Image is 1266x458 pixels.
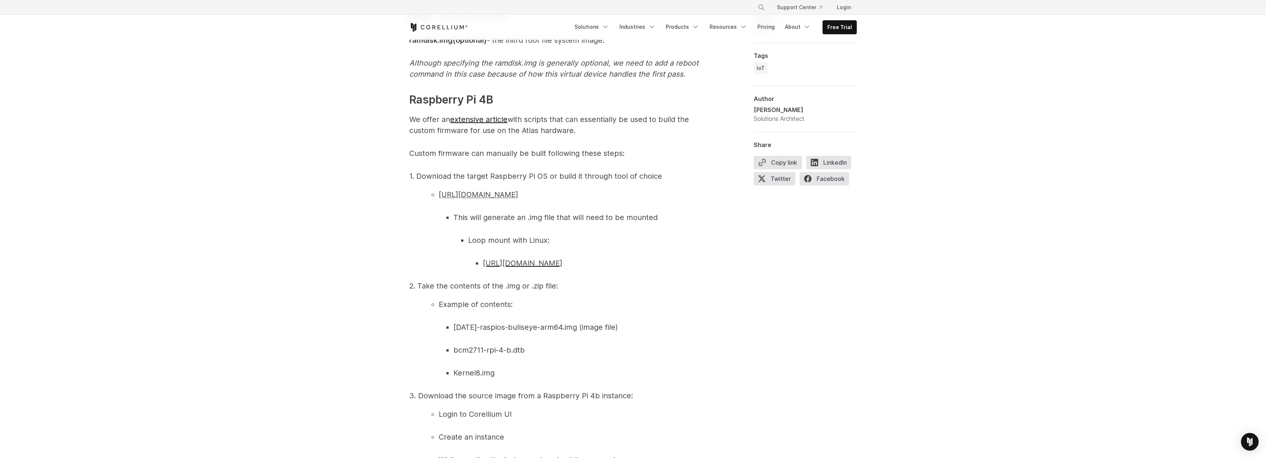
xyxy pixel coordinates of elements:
span: 3. Download the source image from a Raspberry Pi 4b instance: [409,391,633,400]
a: extensive article [450,115,508,124]
span: Facebook [800,172,849,185]
span: (optional) [453,36,487,45]
a: Login [831,1,857,14]
a: Solutions [570,20,613,34]
a: Twitter [754,172,800,188]
span: bcm2711-rpi-4-b.dtb [453,346,525,354]
span: Kernel8.img [453,368,495,377]
a: Facebook [800,172,853,188]
button: Copy link [754,156,802,169]
a: Corellium Home [409,23,468,32]
span: Example of contents: [439,300,513,309]
span: Create an instance [439,433,504,441]
a: Industries [615,20,660,34]
a: [URL][DOMAIN_NAME] [483,259,562,268]
span: Twitter [754,172,795,185]
span: Although specifying the ramdisk.img is generally optional, we need to add a reboot command in thi... [409,59,699,78]
span: Custom firmware can manually be built following these steps: [409,149,625,158]
div: Share [754,141,857,148]
span: IoT [757,64,765,72]
div: Navigation Menu [570,20,857,34]
div: Navigation Menu [749,1,857,14]
a: About [781,20,815,34]
button: Search [755,1,768,14]
a: [URL][DOMAIN_NAME] [439,190,518,199]
span: Login to Corellium UI [439,410,512,419]
div: Tags [754,52,857,59]
span: [DATE]-raspios-bullseye-arm64.img (image file) [453,323,618,332]
a: Free Trial [823,21,856,34]
a: Pricing [753,20,779,34]
span: Loop mount with Linux: [468,236,549,245]
span: LinkedIn [806,156,851,169]
span: This will generate an .img file that will need to be mounted [453,213,658,222]
div: [PERSON_NAME] [754,105,804,114]
span: 1. Download the target Raspberry Pi OS or build it through tool of choice [409,172,662,181]
span: We offer an with scripts that can essentially be used to build the custom firmware for use on the... [409,115,689,135]
span: Raspberry Pi 4B [409,93,493,106]
span: ramdisk.img [409,36,453,45]
div: Open Intercom Messenger [1241,433,1259,451]
span: - the initrd root file system image. [453,36,604,45]
a: LinkedIn [806,156,856,172]
a: Products [661,20,704,34]
a: IoT [754,62,768,74]
a: Support Center [771,1,828,14]
div: Author [754,95,857,102]
span: 2. Take the contents of the .img or .zip file: [409,282,558,290]
a: Resources [705,20,752,34]
div: Solutions Architect [754,114,804,123]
